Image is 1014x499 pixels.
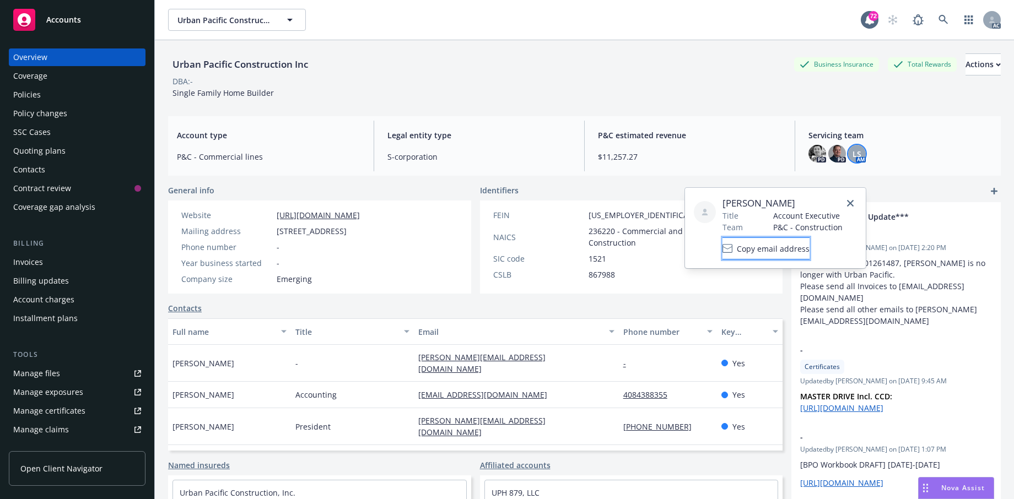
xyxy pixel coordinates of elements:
[623,421,700,432] a: [PHONE_NUMBER]
[13,105,67,122] div: Policy changes
[9,4,145,35] a: Accounts
[9,86,145,104] a: Policies
[168,9,306,31] button: Urban Pacific Construction Inc
[619,318,717,345] button: Phone number
[181,273,272,285] div: Company size
[800,403,883,413] a: [URL][DOMAIN_NAME]
[966,54,1001,75] div: Actions
[414,318,619,345] button: Email
[177,14,273,26] span: Urban Pacific Construction Inc
[800,376,992,386] span: Updated by [PERSON_NAME] on [DATE] 9:45 AM
[13,365,60,382] div: Manage files
[800,243,992,253] span: Updated by [PERSON_NAME] on [DATE] 2:20 PM
[737,243,810,254] span: Copy email address
[9,67,145,85] a: Coverage
[623,326,700,338] div: Phone number
[181,209,272,221] div: Website
[13,440,65,457] div: Manage BORs
[732,421,745,432] span: Yes
[722,237,810,259] button: Copy email address
[13,253,43,271] div: Invoices
[480,185,519,196] span: Identifiers
[181,225,272,237] div: Mailing address
[291,318,414,345] button: Title
[9,238,145,249] div: Billing
[168,302,202,314] a: Contacts
[722,197,843,210] span: [PERSON_NAME]
[966,53,1001,75] button: Actions
[168,459,230,471] a: Named insureds
[9,291,145,308] a: Account charges
[277,257,279,269] span: -
[13,161,45,178] div: Contacts
[800,478,883,488] a: [URL][DOMAIN_NAME]
[277,210,360,220] a: [URL][DOMAIN_NAME]
[13,86,41,104] div: Policies
[277,225,347,237] span: [STREET_ADDRESS]
[623,389,676,400] a: 4084388355
[9,383,145,401] a: Manage exposures
[598,151,781,162] span: $11,257.27
[418,415,546,437] a: [PERSON_NAME][EMAIL_ADDRESS][DOMAIN_NAME]
[808,129,992,141] span: Servicing team
[623,358,635,368] a: -
[732,389,745,400] span: Yes
[172,326,274,338] div: Full name
[168,318,291,345] button: Full name
[13,421,69,438] div: Manage claims
[907,9,929,31] a: Report a Bug
[800,344,963,356] span: -
[919,478,932,498] div: Drag to move
[418,352,546,374] a: [PERSON_NAME][EMAIL_ADDRESS][DOMAIN_NAME]
[9,310,145,327] a: Installment plans
[13,272,69,290] div: Billing updates
[958,9,980,31] a: Switch app
[794,57,879,71] div: Business Insurance
[295,326,397,338] div: Title
[853,148,861,160] span: LS
[13,180,71,197] div: Contract review
[13,291,74,308] div: Account charges
[13,48,47,66] div: Overview
[791,335,1001,422] div: -CertificatesUpdatedby [PERSON_NAME] on [DATE] 9:45 AMMASTER DRIVE Incl. CCD: [URL][DOMAIN_NAME]
[13,310,78,327] div: Installment plans
[13,123,51,141] div: SSC Cases
[932,9,954,31] a: Search
[791,202,1001,335] div: ***Email Contact Update***CertificatesUpdatedby [PERSON_NAME] on [DATE] 2:20 PMAs per the case #0...
[177,151,360,162] span: P&C - Commercial lines
[773,221,843,233] span: P&C - Construction
[589,209,746,221] span: [US_EMPLOYER_IDENTIFICATION_NUMBER]
[172,389,234,400] span: [PERSON_NAME]
[418,326,602,338] div: Email
[387,151,571,162] span: S-corporation
[9,349,145,360] div: Tools
[277,241,279,253] span: -
[387,129,571,141] span: Legal entity type
[9,365,145,382] a: Manage files
[168,57,312,72] div: Urban Pacific Construction Inc
[888,57,957,71] div: Total Rewards
[9,161,145,178] a: Contacts
[941,483,985,492] span: Nova Assist
[418,389,556,400] a: [EMAIL_ADDRESS][DOMAIN_NAME]
[589,253,606,264] span: 1521
[295,389,337,400] span: Accounting
[177,129,360,141] span: Account type
[480,459,551,471] a: Affiliated accounts
[732,357,745,369] span: Yes
[13,383,83,401] div: Manage exposures
[180,487,295,498] a: Urban Pacific Construction, Inc.
[918,477,994,499] button: Nova Assist
[9,105,145,122] a: Policy changes
[869,11,878,21] div: 72
[800,257,992,327] p: As per the case #01261487, [PERSON_NAME] is no longer with Urban Pacific. Please send all Invoice...
[9,48,145,66] a: Overview
[172,357,234,369] span: [PERSON_NAME]
[721,326,766,338] div: Key contact
[168,185,214,196] span: General info
[9,198,145,216] a: Coverage gap analysis
[13,142,66,160] div: Quoting plans
[717,318,783,345] button: Key contact
[808,145,826,162] img: photo
[9,402,145,420] a: Manage certificates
